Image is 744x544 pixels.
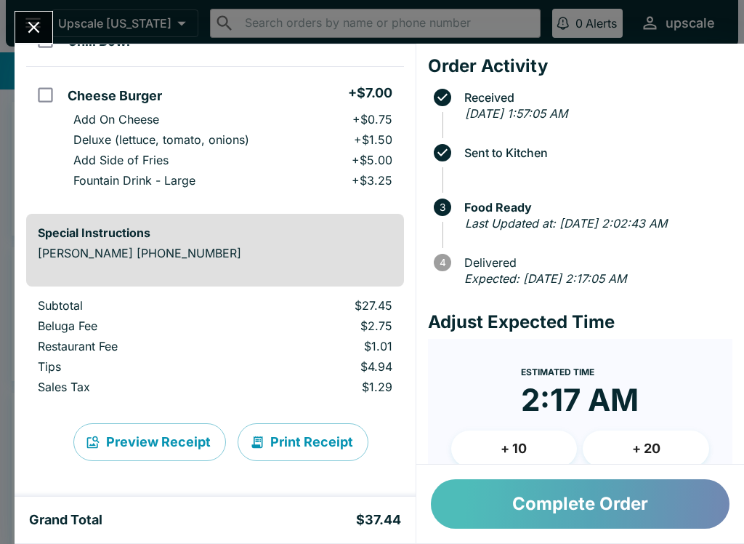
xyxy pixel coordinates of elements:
[428,311,732,333] h4: Adjust Expected Time
[356,511,401,529] h5: $37.44
[457,256,732,269] span: Delivered
[73,423,226,461] button: Preview Receipt
[253,380,392,394] p: $1.29
[439,257,445,268] text: 4
[440,201,445,213] text: 3
[38,380,230,394] p: Sales Tax
[457,201,732,214] span: Food Ready
[253,339,392,353] p: $1.01
[352,112,392,127] p: + $0.75
[38,225,392,240] h6: Special Instructions
[521,367,594,377] span: Estimated Time
[38,298,230,313] p: Subtotal
[26,298,404,400] table: orders table
[29,511,102,529] h5: Grand Total
[428,55,732,77] h4: Order Activity
[352,173,392,188] p: + $3.25
[73,173,195,188] p: Fountain Drink - Large
[38,246,392,260] p: [PERSON_NAME] [PHONE_NUMBER]
[253,298,392,313] p: $27.45
[465,216,667,231] em: Last Updated at: [DATE] 2:02:43 AM
[238,423,368,461] button: Print Receipt
[73,153,169,167] p: Add Side of Fries
[38,339,230,353] p: Restaurant Fee
[521,381,639,419] time: 2:17 AM
[457,91,732,104] span: Received
[253,359,392,374] p: $4.94
[348,84,392,102] h5: + $7.00
[464,271,626,286] em: Expected: [DATE] 2:17:05 AM
[354,132,392,147] p: + $1.50
[68,87,162,105] h5: Cheese Burger
[38,319,230,333] p: Beluga Fee
[73,112,159,127] p: Add On Cheese
[431,479,729,529] button: Complete Order
[15,12,52,43] button: Close
[253,319,392,333] p: $2.75
[457,146,732,159] span: Sent to Kitchen
[73,132,249,147] p: Deluxe (lettuce, tomato, onions)
[465,106,567,121] em: [DATE] 1:57:05 AM
[38,359,230,374] p: Tips
[451,431,578,467] button: + 10
[352,153,392,167] p: + $5.00
[583,431,709,467] button: + 20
